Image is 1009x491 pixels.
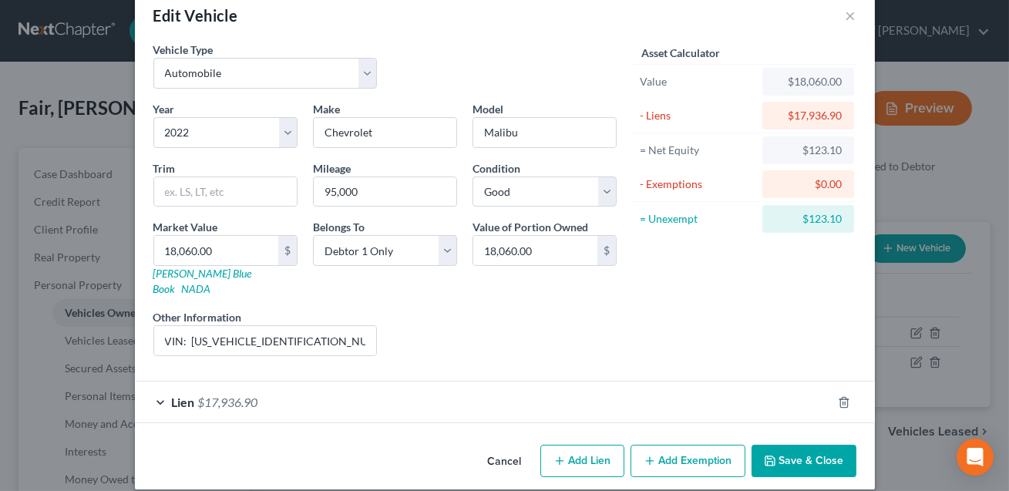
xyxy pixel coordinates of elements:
div: - Liens [640,108,756,123]
div: $18,060.00 [775,74,842,89]
label: Vehicle Type [153,42,214,58]
span: Belongs To [313,220,365,234]
label: Year [153,101,175,117]
label: Other Information [153,309,242,325]
div: $ [278,236,297,265]
input: 0.00 [473,236,597,265]
div: $ [597,236,616,265]
label: Asset Calculator [641,45,720,61]
input: (optional) [154,326,377,355]
label: Condition [473,160,520,177]
div: $123.10 [775,143,842,158]
input: ex. Altima [473,118,616,147]
div: $0.00 [775,177,842,192]
label: Model [473,101,503,117]
div: $17,936.90 [775,108,842,123]
label: Trim [153,160,176,177]
div: Edit Vehicle [153,5,238,26]
a: [PERSON_NAME] Blue Book [153,267,252,295]
div: Value [640,74,756,89]
label: Value of Portion Owned [473,219,588,235]
button: × [846,6,856,25]
label: Mileage [313,160,351,177]
span: $17,936.90 [198,395,258,409]
span: Make [313,103,340,116]
a: NADA [182,282,211,295]
input: 0.00 [154,236,278,265]
button: Cancel [476,446,534,477]
label: Market Value [153,219,218,235]
div: - Exemptions [640,177,756,192]
input: -- [314,177,456,207]
div: $123.10 [775,211,842,227]
div: = Net Equity [640,143,756,158]
button: Add Exemption [631,445,745,477]
input: ex. Nissan [314,118,456,147]
div: Open Intercom Messenger [957,439,994,476]
input: ex. LS, LT, etc [154,177,297,207]
span: Lien [172,395,195,409]
div: = Unexempt [640,211,756,227]
button: Save & Close [752,445,856,477]
button: Add Lien [540,445,624,477]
